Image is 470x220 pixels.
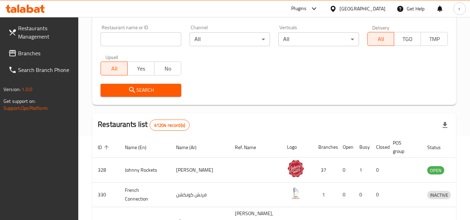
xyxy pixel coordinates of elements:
[427,191,451,199] span: INACTIVE
[101,32,181,46] input: Search for restaurant name or ID..
[92,182,119,207] td: 330
[18,66,73,74] span: Search Branch Phone
[354,182,371,207] td: 0
[92,158,119,182] td: 328
[371,34,392,44] span: All
[424,34,445,44] span: TMP
[397,34,418,44] span: TGO
[371,158,387,182] td: 0
[127,62,154,75] button: Yes
[291,5,306,13] div: Plugins
[154,62,181,75] button: No
[130,64,152,74] span: Yes
[371,182,387,207] td: 0
[176,143,206,152] span: Name (Ar)
[3,45,79,62] a: Branches
[459,5,460,13] span: r
[394,32,421,46] button: TGO
[3,104,48,113] a: Support.OpsPlatform
[3,97,35,106] span: Get support on:
[190,32,270,46] div: All
[278,32,359,46] div: All
[119,158,170,182] td: Johnny Rockets
[354,158,371,182] td: 1
[354,137,371,158] th: Busy
[367,32,395,46] button: All
[437,117,453,133] div: Export file
[427,143,450,152] span: Status
[170,158,229,182] td: [PERSON_NAME]
[371,137,387,158] th: Closed
[287,185,304,202] img: French Connection
[3,62,79,78] a: Search Branch Phone
[150,120,190,131] div: Total records count
[157,64,178,74] span: No
[101,8,448,19] h2: Restaurant search
[18,49,73,57] span: Branches
[427,166,444,174] span: OPEN
[337,137,354,158] th: Open
[393,139,413,155] span: POS group
[337,158,354,182] td: 0
[101,84,181,97] button: Search
[287,160,304,177] img: Johnny Rockets
[125,143,156,152] span: Name (En)
[313,182,337,207] td: 1
[101,62,128,75] button: All
[150,122,189,129] span: 41204 record(s)
[313,137,337,158] th: Branches
[281,137,313,158] th: Logo
[104,64,125,74] span: All
[337,182,354,207] td: 0
[427,166,444,174] div: OPEN
[106,86,175,95] span: Search
[421,32,448,46] button: TMP
[235,143,265,152] span: Ref. Name
[3,85,21,94] span: Version:
[98,119,190,131] h2: Restaurants list
[119,182,170,207] td: French Connection
[372,25,390,30] label: Delivery
[313,158,337,182] td: 37
[340,5,385,13] div: [GEOGRAPHIC_DATA]
[105,55,118,59] label: Upsell
[18,24,73,41] span: Restaurants Management
[98,143,111,152] span: ID
[22,85,32,94] span: 1.0.0
[3,20,79,45] a: Restaurants Management
[170,182,229,207] td: فرنش كونكشن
